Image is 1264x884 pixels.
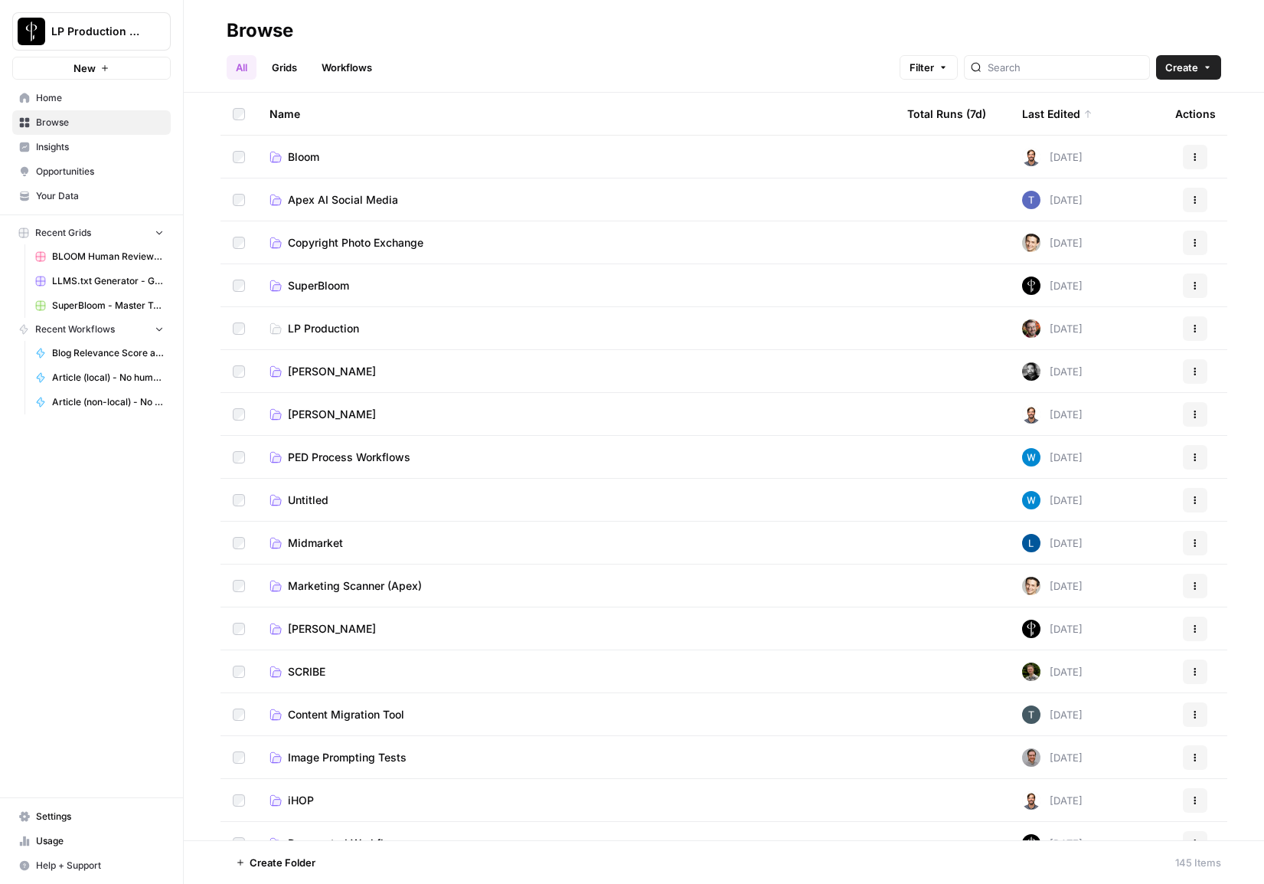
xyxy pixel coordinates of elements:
[28,341,171,365] a: Blog Relevance Score and Reasoning
[36,810,164,823] span: Settings
[269,707,883,722] a: Content Migration Tool
[35,226,91,240] span: Recent Grids
[1022,319,1040,338] img: ek1x7jvswsmo9dhftwa1xhhhh80n
[1022,577,1040,595] img: j7temtklz6amjwtjn5shyeuwpeb0
[1022,93,1093,135] div: Last Edited
[12,86,171,110] a: Home
[1022,534,1083,552] div: [DATE]
[36,859,164,873] span: Help + Support
[1022,491,1083,509] div: [DATE]
[1022,620,1040,638] img: wy7w4sbdaj7qdyha500izznct9l3
[263,55,306,80] a: Grids
[1022,834,1083,853] div: [DATE]
[312,55,381,80] a: Workflows
[1022,191,1083,209] div: [DATE]
[1022,148,1040,166] img: fdbthlkohqvq3b2ybzi3drh0kqcb
[269,535,883,551] a: Midmarket
[73,61,96,76] span: New
[52,371,164,385] span: Article (local) - No human review of topics/sources
[1022,405,1083,424] div: [DATE]
[1022,362,1083,381] div: [DATE]
[36,140,164,154] span: Insights
[1022,405,1040,424] img: fdbthlkohqvq3b2ybzi3drh0kqcb
[288,578,422,594] span: Marketing Scanner (Apex)
[36,116,164,129] span: Browse
[52,274,164,288] span: LLMS.txt Generator - Grid
[288,707,404,722] span: Content Migration Tool
[1022,277,1040,295] img: s490wiz4j6jcuzx6yvvs5e0w4nek
[1022,277,1083,295] div: [DATE]
[288,149,319,165] span: Bloom
[269,364,883,379] a: [PERSON_NAME]
[1022,191,1040,209] img: zkmx57c8078xtaegktstmz0vv5lu
[28,390,171,414] a: Article (non-local) - No human review of topics/sources
[12,135,171,159] a: Insights
[12,184,171,208] a: Your Data
[12,159,171,184] a: Opportunities
[288,750,407,765] span: Image Prompting Tests
[1022,491,1040,509] img: e6dqg6lbdbpjqp1a7mpgiwrn07v8
[52,346,164,360] span: Blog Relevance Score and Reasoning
[1165,60,1198,75] span: Create
[12,110,171,135] a: Browse
[288,836,405,851] span: Deprecated Workflows
[1022,234,1083,252] div: [DATE]
[1156,55,1221,80] button: Create
[269,192,883,208] a: Apex AI Social Media
[269,578,883,594] a: Marketing Scanner (Apex)
[269,664,883,679] a: SCRIBE
[250,855,315,870] span: Create Folder
[36,189,164,203] span: Your Data
[1175,855,1221,870] div: 145 Items
[12,804,171,829] a: Settings
[269,621,883,637] a: [PERSON_NAME]
[28,269,171,293] a: LLMS.txt Generator - Grid
[52,395,164,409] span: Article (non-local) - No human review of topics/sources
[269,750,883,765] a: Image Prompting Tests
[288,450,410,465] span: PED Process Workflows
[227,850,325,875] button: Create Folder
[269,149,883,165] a: Bloom
[269,450,883,465] a: PED Process Workflows
[988,60,1143,75] input: Search
[1022,319,1083,338] div: [DATE]
[269,278,883,293] a: SuperBloom
[12,829,171,853] a: Usage
[28,244,171,269] a: BLOOM Human Review (ver2)
[1022,448,1083,467] div: [DATE]
[36,834,164,848] span: Usage
[1022,706,1083,724] div: [DATE]
[12,853,171,878] button: Help + Support
[52,299,164,313] span: SuperBloom - Master Topic List
[288,321,359,336] span: LP Production
[288,235,423,250] span: Copyright Photo Exchange
[1022,577,1083,595] div: [DATE]
[1022,620,1083,638] div: [DATE]
[1022,834,1040,853] img: s490wiz4j6jcuzx6yvvs5e0w4nek
[227,18,293,43] div: Browse
[1022,534,1040,552] img: ytzwuzx6khwl459aly6hhom9lt3a
[269,836,883,851] a: Deprecated Workflows
[269,321,883,336] a: LP Production
[52,250,164,264] span: BLOOM Human Review (ver2)
[1022,748,1083,767] div: [DATE]
[288,664,325,679] span: SCRIBE
[12,221,171,244] button: Recent Grids
[1022,791,1040,810] img: fdbthlkohqvq3b2ybzi3drh0kqcb
[269,235,883,250] a: Copyright Photo Exchange
[288,364,376,379] span: [PERSON_NAME]
[36,165,164,178] span: Opportunities
[288,407,376,422] span: [PERSON_NAME]
[1022,663,1083,681] div: [DATE]
[269,793,883,808] a: iHOP
[288,535,343,551] span: Midmarket
[12,12,171,51] button: Workspace: LP Production Workloads
[288,621,376,637] span: [PERSON_NAME]
[28,365,171,390] a: Article (local) - No human review of topics/sources
[1022,663,1040,681] img: 0l3uqmpcmxucjvy0rsqzbc15vx5l
[907,93,986,135] div: Total Runs (7d)
[900,55,958,80] button: Filter
[288,793,314,808] span: iHOP
[269,493,883,508] a: Untitled
[18,18,45,45] img: LP Production Workloads Logo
